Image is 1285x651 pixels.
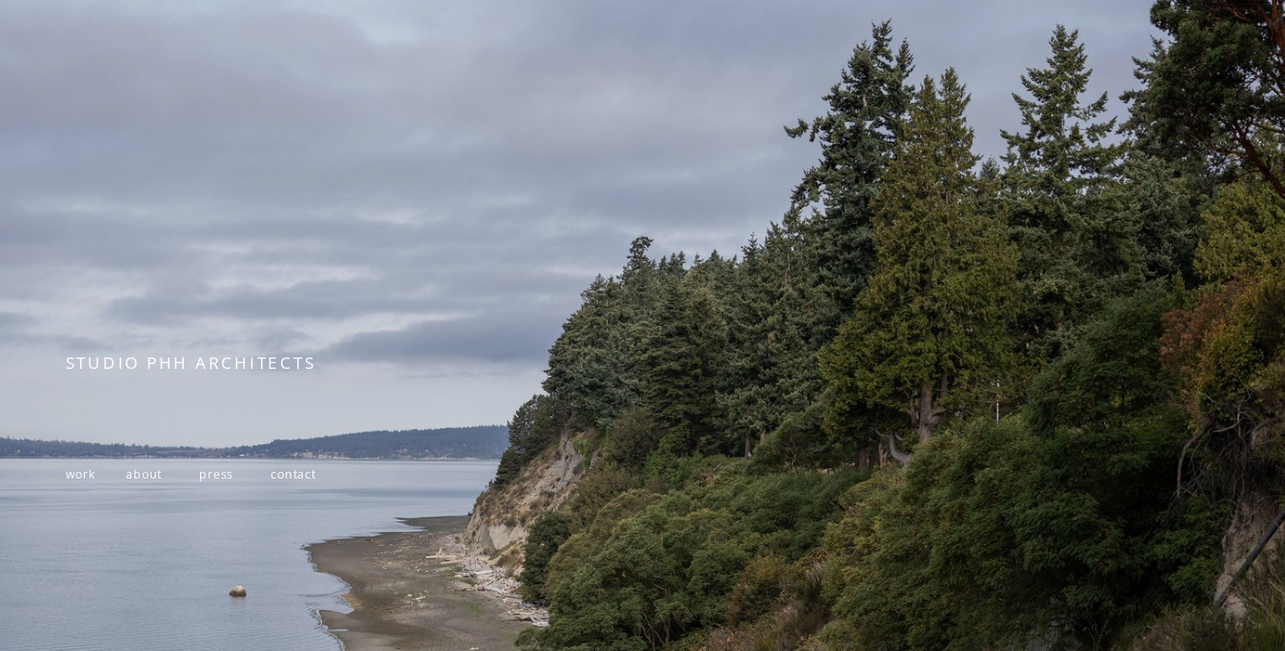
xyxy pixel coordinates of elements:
a: press [199,466,233,482]
a: work [66,466,96,482]
a: about [126,466,162,482]
a: contact [271,466,316,482]
span: STUDIO PHH ARCHITECTS [66,352,316,374]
